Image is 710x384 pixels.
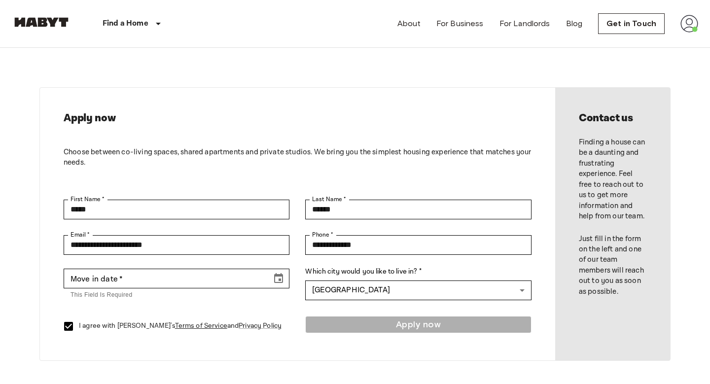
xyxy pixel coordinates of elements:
[71,231,90,239] label: Email *
[71,195,105,204] label: First Name *
[71,290,283,300] p: This field is required
[566,18,583,30] a: Blog
[680,15,698,33] img: avatar
[598,13,665,34] a: Get in Touch
[397,18,421,30] a: About
[79,321,282,331] p: I agree with [PERSON_NAME]'s and
[579,137,646,222] p: Finding a house can be a daunting and frustrating experience. Feel free to reach out to us to get...
[64,111,532,125] h2: Apply now
[175,321,227,330] a: Terms of Service
[239,321,282,330] a: Privacy Policy
[269,269,288,288] button: Choose date
[12,17,71,27] img: Habyt
[312,195,346,204] label: Last Name *
[579,234,646,297] p: Just fill in the form on the left and one of our team members will reach out to you as soon as po...
[579,111,646,125] h2: Contact us
[305,267,531,277] label: Which city would you like to live in? *
[436,18,484,30] a: For Business
[64,147,532,168] p: Choose between co-living spaces, shared apartments and private studios. We bring you the simplest...
[312,231,333,239] label: Phone *
[305,280,531,300] div: [GEOGRAPHIC_DATA]
[499,18,550,30] a: For Landlords
[103,18,148,30] p: Find a Home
